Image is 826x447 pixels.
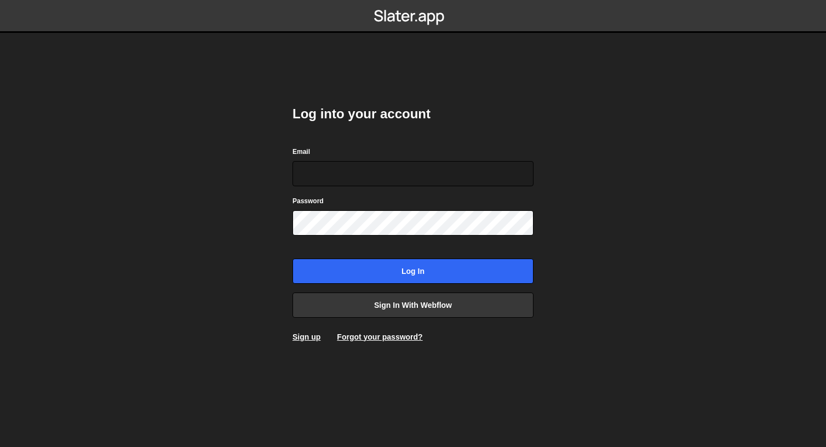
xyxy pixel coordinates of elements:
a: Sign up [292,333,320,341]
a: Forgot your password? [337,333,422,341]
input: Log in [292,259,534,284]
h2: Log into your account [292,105,534,123]
label: Email [292,146,310,157]
label: Password [292,196,324,207]
a: Sign in with Webflow [292,293,534,318]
